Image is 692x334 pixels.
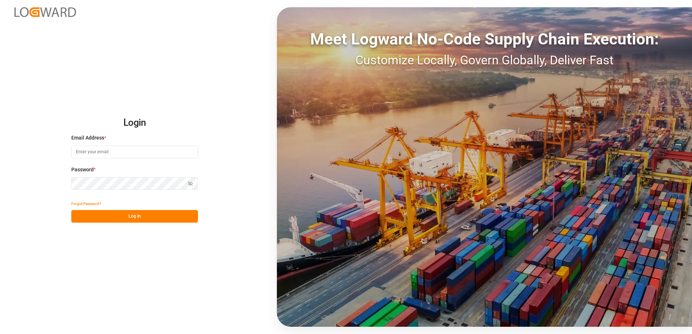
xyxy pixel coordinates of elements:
[71,134,104,142] span: Email Address
[71,166,94,174] span: Password
[71,146,198,158] input: Enter your email
[71,210,198,223] button: Log In
[71,197,101,210] button: Forgot Password?
[71,111,198,134] h2: Login
[277,27,692,51] div: Meet Logward No-Code Supply Chain Execution:
[277,51,692,69] div: Customize Locally, Govern Globally, Deliver Fast
[14,7,76,17] img: Logward_new_orange.png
